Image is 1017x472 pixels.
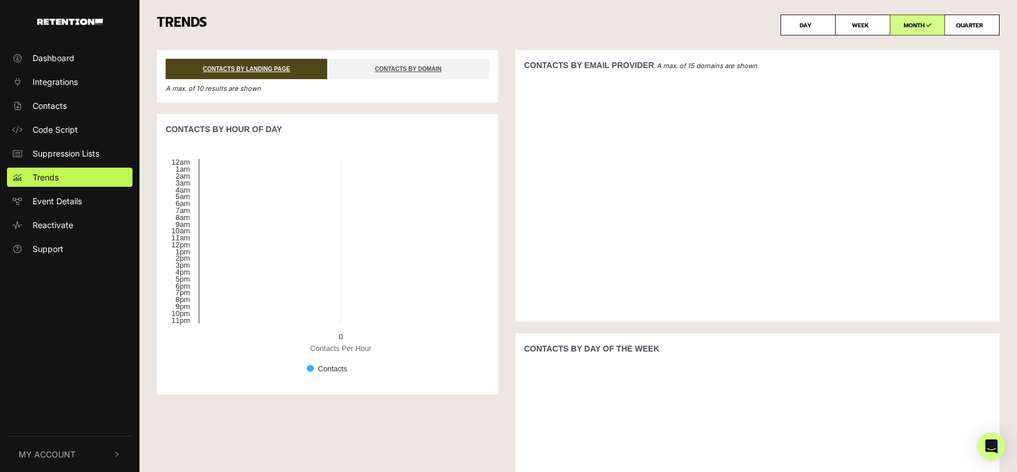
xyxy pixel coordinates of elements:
text: 12am [171,158,190,166]
text: 1am [176,165,190,173]
strong: CONTACTS BY HOUR OF DAY [166,125,282,134]
text: 7pm [176,288,190,297]
strong: CONTACTS BY EMAIL PROVIDER [524,61,654,70]
text: 0 [339,332,343,341]
text: 8pm [176,295,190,304]
span: Suppression Lists [33,147,99,159]
text: 9pm [176,302,190,311]
text: 1pm [176,247,190,256]
span: My Account [19,448,76,460]
strong: CONTACTS BY DAY OF THE WEEK [524,344,660,353]
text: 10pm [171,309,190,318]
label: WEEK [835,15,890,36]
a: CONTACTS BY DOMAIN [327,59,489,79]
text: 9am [176,220,190,229]
span: Dashboard [33,52,74,64]
text: Contacts Per Hour [310,344,372,353]
text: 5pm [176,275,190,283]
a: Suppression Lists [7,144,133,163]
a: Reactivate [7,215,133,235]
label: QUARTER [944,15,1000,36]
img: Retention.com [37,19,103,25]
text: 3pm [176,261,190,269]
span: Code Script [33,123,78,136]
text: 3am [176,179,190,187]
span: Event Details [33,195,82,207]
text: 6pm [176,282,190,290]
label: DAY [780,15,836,36]
span: Contacts [33,100,67,112]
a: Contacts [7,96,133,115]
a: Integrations [7,72,133,91]
text: 12pm [171,240,190,249]
a: Dashboard [7,48,133,68]
a: Support [7,239,133,258]
text: Contacts [318,364,348,373]
text: 4am [176,186,190,194]
a: Trends [7,168,133,187]
text: 8am [176,213,190,222]
text: 11pm [171,316,190,325]
text: 5am [176,192,190,201]
text: 2pm [176,254,190,262]
span: Integrations [33,76,78,88]
h3: TRENDS [157,15,1000,36]
div: Open Intercom Messenger [977,432,1005,460]
span: Trends [33,171,59,183]
text: 7am [176,206,190,215]
a: CONTACTS BY LANDING PAGE [166,59,327,79]
span: Reactivate [33,219,73,231]
a: Event Details [7,191,133,211]
a: Code Script [7,120,133,139]
span: Support [33,243,63,255]
text: 4pm [176,268,190,276]
em: A max. of 15 domains are shown [657,62,757,70]
label: MONTH [890,15,945,36]
text: 6am [176,199,190,208]
em: A max. of 10 results are shown [166,84,261,93]
text: 11am [171,233,190,242]
button: My Account [7,436,133,472]
text: 2am [176,172,190,180]
text: 10am [171,226,190,235]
